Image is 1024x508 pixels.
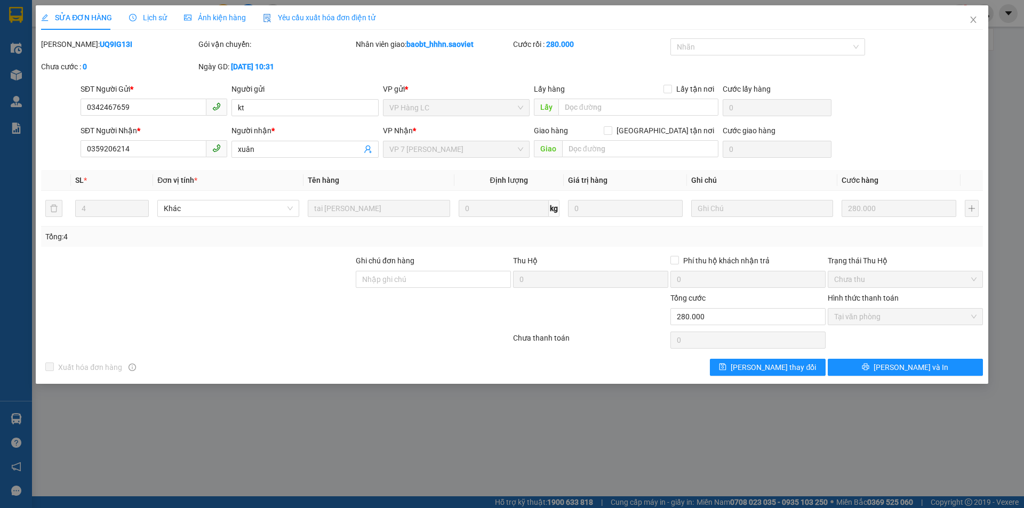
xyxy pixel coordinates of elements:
[383,83,530,95] div: VP gửi
[81,83,227,95] div: SĐT Người Gửi
[389,100,523,116] span: VP Hàng LC
[965,200,979,217] button: plus
[383,126,413,135] span: VP Nhận
[612,125,718,136] span: [GEOGRAPHIC_DATA] tận nơi
[364,145,372,154] span: user-add
[723,126,775,135] label: Cước giao hàng
[512,332,669,351] div: Chưa thanh toán
[568,176,607,184] span: Giá trị hàng
[263,13,375,22] span: Yêu cầu xuất hóa đơn điện tử
[157,176,197,184] span: Đơn vị tính
[828,294,899,302] label: Hình thức thanh toán
[212,144,221,152] span: phone
[687,170,837,191] th: Ghi chú
[546,40,574,49] b: 280.000
[874,361,948,373] span: [PERSON_NAME] và In
[129,364,136,371] span: info-circle
[75,176,84,184] span: SL
[723,99,831,116] input: Cước lấy hàng
[308,176,339,184] span: Tên hàng
[231,62,274,71] b: [DATE] 10:31
[834,271,977,287] span: Chưa thu
[45,231,395,243] div: Tổng: 4
[710,359,826,376] button: save[PERSON_NAME] thay đổi
[389,141,523,157] span: VP 7 Phạm Văn Đồng
[308,200,450,217] input: VD: Bàn, Ghế
[406,40,474,49] b: baobt_hhhn.saoviet
[356,38,511,50] div: Nhân viên giao:
[534,99,558,116] span: Lấy
[129,13,167,22] span: Lịch sử
[81,125,227,136] div: SĐT Người Nhận
[670,294,706,302] span: Tổng cước
[198,61,354,72] div: Ngày GD:
[184,13,246,22] span: Ảnh kiện hàng
[534,85,565,93] span: Lấy hàng
[534,140,562,157] span: Giao
[83,62,87,71] b: 0
[129,14,137,21] span: clock-circle
[862,363,869,372] span: printer
[731,361,816,373] span: [PERSON_NAME] thay đổi
[184,14,191,21] span: picture
[263,14,271,22] img: icon
[41,13,112,22] span: SỬA ĐƠN HÀNG
[842,200,956,217] input: 0
[958,5,988,35] button: Close
[723,85,771,93] label: Cước lấy hàng
[558,99,718,116] input: Dọc đường
[490,176,528,184] span: Định lượng
[41,38,196,50] div: [PERSON_NAME]:
[41,14,49,21] span: edit
[41,61,196,72] div: Chưa cước :
[828,255,983,267] div: Trạng thái Thu Hộ
[534,126,568,135] span: Giao hàng
[513,38,668,50] div: Cước rồi :
[828,359,983,376] button: printer[PERSON_NAME] và In
[164,200,293,216] span: Khác
[672,83,718,95] span: Lấy tận nơi
[562,140,718,157] input: Dọc đường
[719,363,726,372] span: save
[356,271,511,288] input: Ghi chú đơn hàng
[513,256,538,265] span: Thu Hộ
[842,176,878,184] span: Cước hàng
[969,15,978,24] span: close
[54,361,126,373] span: Xuất hóa đơn hàng
[691,200,833,217] input: Ghi Chú
[679,255,774,267] span: Phí thu hộ khách nhận trả
[723,141,831,158] input: Cước giao hàng
[231,83,378,95] div: Người gửi
[568,200,683,217] input: 0
[356,256,414,265] label: Ghi chú đơn hàng
[834,309,977,325] span: Tại văn phòng
[231,125,378,136] div: Người nhận
[198,38,354,50] div: Gói vận chuyển:
[549,200,559,217] span: kg
[100,40,132,49] b: UQ9IG13I
[212,102,221,111] span: phone
[45,200,62,217] button: delete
